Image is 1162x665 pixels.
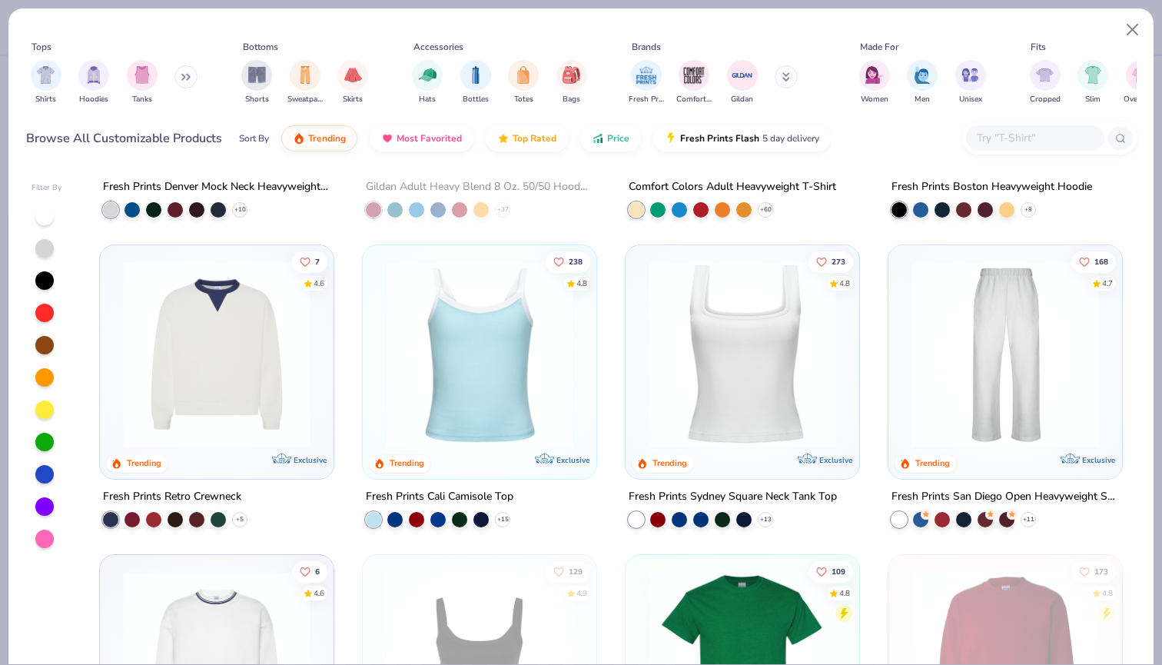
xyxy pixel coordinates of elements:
[37,66,55,84] img: Shirts Image
[343,94,363,105] span: Skirts
[569,258,583,265] span: 238
[513,132,556,145] span: Top Rated
[731,64,754,87] img: Gildan Image
[337,60,368,105] button: filter button
[676,94,712,105] span: Comfort Colors
[808,560,853,582] button: Like
[85,66,102,84] img: Hoodies Image
[860,40,898,54] div: Made For
[556,60,587,105] button: filter button
[682,64,705,87] img: Comfort Colors Image
[366,487,513,506] div: Fresh Prints Cali Camisole Top
[381,132,393,145] img: most_fav.gif
[1077,60,1108,105] div: filter for Slim
[1071,560,1116,582] button: Like
[412,60,443,105] div: filter for Hats
[308,132,346,145] span: Trending
[546,560,590,582] button: Like
[1077,60,1108,105] button: filter button
[832,258,845,265] span: 273
[35,94,56,105] span: Shirts
[31,60,61,105] div: filter for Shirts
[563,94,580,105] span: Bags
[1102,587,1113,599] div: 4.8
[563,66,579,84] img: Bags Image
[1132,66,1150,84] img: Oversized Image
[366,178,593,197] div: Gildan Adult Heavy Blend 8 Oz. 50/50 Hooded Sweatshirt
[314,587,325,599] div: 4.6
[727,60,758,105] button: filter button
[808,251,853,272] button: Like
[629,487,837,506] div: Fresh Prints Sydney Square Neck Tank Top
[293,132,305,145] img: trending.gif
[759,205,771,214] span: + 60
[26,129,222,148] div: Browse All Customizable Products
[397,132,462,145] span: Most Favorited
[891,178,1092,197] div: Fresh Prints Boston Heavyweight Hoodie
[236,514,244,524] span: + 5
[576,278,587,289] div: 4.8
[861,94,888,105] span: Women
[762,130,819,148] span: 5 day delivery
[859,60,890,105] button: filter button
[1081,454,1114,464] span: Exclusive
[1024,205,1032,214] span: + 9
[460,60,491,105] button: filter button
[676,60,712,105] div: filter for Comfort Colors
[344,66,362,84] img: Skirts Image
[961,66,979,84] img: Unisex Image
[1022,514,1034,524] span: + 11
[546,251,590,272] button: Like
[412,60,443,105] button: filter button
[32,40,51,54] div: Tops
[1036,66,1054,84] img: Cropped Image
[281,125,357,151] button: Trending
[680,132,759,145] span: Fresh Prints Flash
[413,40,463,54] div: Accessories
[955,60,986,105] div: filter for Unisex
[419,94,436,105] span: Hats
[859,60,890,105] div: filter for Women
[907,60,938,105] button: filter button
[134,66,151,84] img: Tanks Image
[79,94,108,105] span: Hoodies
[907,60,938,105] div: filter for Men
[234,205,246,214] span: + 10
[1102,278,1113,289] div: 4.7
[78,60,109,105] button: filter button
[629,94,664,105] span: Fresh Prints
[287,60,323,105] button: filter button
[497,132,510,145] img: TopRated.gif
[241,60,272,105] button: filter button
[287,60,323,105] div: filter for Sweatpants
[293,251,328,272] button: Like
[839,278,850,289] div: 4.8
[1071,251,1116,272] button: Like
[891,487,1119,506] div: Fresh Prints San Diego Open Heavyweight Sweatpants
[915,94,930,105] span: Men
[914,66,931,84] img: Men Image
[576,587,587,599] div: 4.9
[569,567,583,575] span: 129
[904,261,1107,448] img: df5250ff-6f61-4206-a12c-24931b20f13c
[832,567,845,575] span: 109
[378,261,581,448] img: a25d9891-da96-49f3-a35e-76288174bf3a
[337,60,368,105] div: filter for Skirts
[556,454,589,464] span: Exclusive
[975,129,1094,147] input: Try "T-Shirt"
[239,131,269,145] div: Sort By
[297,66,314,84] img: Sweatpants Image
[1118,15,1147,45] button: Close
[508,60,539,105] div: filter for Totes
[314,278,325,289] div: 4.6
[1124,60,1158,105] button: filter button
[759,514,771,524] span: + 13
[653,125,831,151] button: Fresh Prints Flash5 day delivery
[865,66,883,84] img: Women Image
[497,514,509,524] span: + 15
[731,94,753,105] span: Gildan
[316,258,320,265] span: 7
[467,66,484,84] img: Bottles Image
[1084,66,1101,84] img: Slim Image
[132,94,152,105] span: Tanks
